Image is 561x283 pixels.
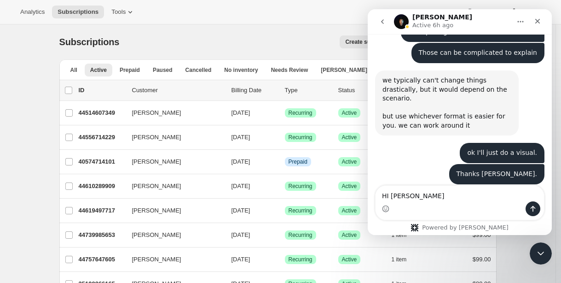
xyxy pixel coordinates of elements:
[120,66,140,74] span: Prepaid
[79,230,125,240] p: 44739985653
[79,253,491,266] div: 44757647605[PERSON_NAME][DATE]SuccessRecurringSuccessActive1 item$99.00
[132,108,181,118] span: [PERSON_NAME]
[345,38,397,46] span: Create subscription
[289,158,307,165] span: Prepaid
[231,207,250,214] span: [DATE]
[132,157,181,166] span: [PERSON_NAME]
[392,229,417,242] button: 1 item
[342,158,357,165] span: Active
[474,8,487,16] span: Help
[79,133,125,142] p: 44556714229
[59,37,120,47] span: Subscriptions
[79,155,491,168] div: 40574714101[PERSON_NAME][DATE]InfoPrepaidSuccessActive1 item$0.00
[392,253,417,266] button: 1 item
[79,106,491,119] div: 44514607349[PERSON_NAME][DATE]SuccessRecurringSuccessActive1 item$99.00
[338,86,384,95] p: Status
[231,134,250,141] span: [DATE]
[368,9,552,235] iframe: Intercom live chat
[185,66,212,74] span: Cancelled
[132,86,224,95] p: Customer
[79,86,491,95] div: IDCustomerBilling DateTypeStatusItemsTotal
[231,86,278,95] p: Billing Date
[289,207,312,214] span: Recurring
[79,108,125,118] p: 44514607349
[79,229,491,242] div: 44739985653[PERSON_NAME][DATE]SuccessRecurringSuccessActive1 item$99.00
[127,252,219,267] button: [PERSON_NAME]
[392,256,407,263] span: 1 item
[58,8,98,16] span: Subscriptions
[342,134,357,141] span: Active
[342,256,357,263] span: Active
[79,131,491,144] div: 44556714229[PERSON_NAME][DATE]SuccessRecurringSuccessActive1 item$99.00
[504,6,546,18] button: Settings
[231,256,250,263] span: [DATE]
[473,256,491,263] span: $99.00
[79,182,125,191] p: 44610289909
[127,106,219,120] button: [PERSON_NAME]
[285,86,331,95] div: Type
[79,157,125,166] p: 40574714101
[224,66,258,74] span: No inventory
[530,242,552,265] iframe: Intercom live chat
[127,154,219,169] button: [PERSON_NAME]
[52,6,104,18] button: Subscriptions
[79,86,125,95] p: ID
[79,255,125,264] p: 44757647605
[132,230,181,240] span: [PERSON_NAME]
[127,203,219,218] button: [PERSON_NAME]
[519,8,541,16] span: Settings
[342,207,357,214] span: Active
[132,255,181,264] span: [PERSON_NAME]
[15,6,50,18] button: Analytics
[20,8,45,16] span: Analytics
[340,35,403,48] button: Create subscription
[289,183,312,190] span: Recurring
[289,109,312,117] span: Recurring
[289,256,312,263] span: Recurring
[342,183,357,190] span: Active
[127,179,219,194] button: [PERSON_NAME]
[79,180,491,193] div: 44610289909[PERSON_NAME][DATE]SuccessRecurringSuccessActive1 item$99.00
[132,182,181,191] span: [PERSON_NAME]
[342,231,357,239] span: Active
[289,134,312,141] span: Recurring
[127,130,219,145] button: [PERSON_NAME]
[271,66,308,74] span: Needs Review
[70,66,77,74] span: All
[321,66,367,74] span: [PERSON_NAME]
[132,133,181,142] span: [PERSON_NAME]
[231,109,250,116] span: [DATE]
[153,66,173,74] span: Paused
[460,6,502,18] button: Help
[231,231,250,238] span: [DATE]
[132,206,181,215] span: [PERSON_NAME]
[342,109,357,117] span: Active
[231,183,250,189] span: [DATE]
[289,231,312,239] span: Recurring
[111,8,126,16] span: Tools
[106,6,140,18] button: Tools
[392,231,407,239] span: 1 item
[231,158,250,165] span: [DATE]
[90,66,107,74] span: Active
